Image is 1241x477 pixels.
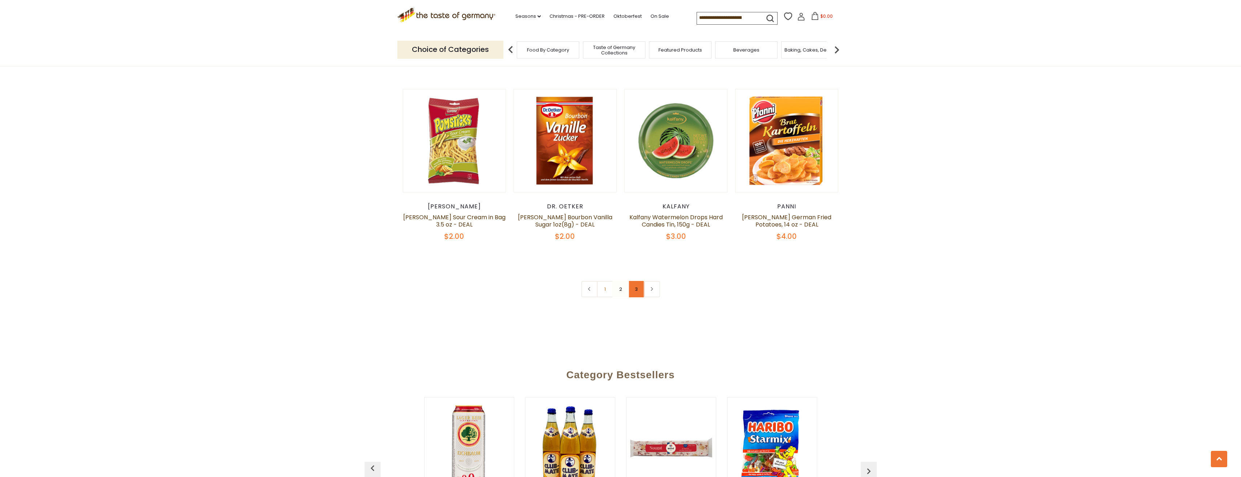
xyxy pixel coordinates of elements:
a: Taste of Germany Collections [585,45,643,56]
img: previous arrow [367,462,378,474]
img: Lorenz Pomsticks Sour Cream in Bag 3.5 oz - DEAL [403,89,506,192]
a: [PERSON_NAME] Sour Cream in Bag 3.5 oz - DEAL [403,213,506,229]
a: Featured Products [658,47,702,53]
a: 3 [628,281,644,297]
a: Baking, Cakes, Desserts [784,47,841,53]
a: Kalfany Watermelon Drops Hard Candies Tin, 150g - DEAL [629,213,723,229]
img: Kalfany Watermelon Drops Hard Candies Tin, 150g - DEAL [625,89,727,192]
span: $0.00 [820,13,833,19]
div: Panni [735,203,839,210]
a: [PERSON_NAME] Bourbon Vanilla Sugar 1oz(8g) - DEAL [518,213,612,229]
a: Food By Category [527,47,569,53]
a: Beverages [733,47,759,53]
div: Kalfany [624,203,728,210]
span: $3.00 [666,231,686,241]
a: On Sale [650,12,669,20]
img: previous arrow [503,42,518,57]
a: Oktoberfest [613,12,642,20]
img: next arrow [830,42,844,57]
div: [PERSON_NAME] [403,203,506,210]
a: Christmas - PRE-ORDER [549,12,605,20]
div: Category Bestsellers [368,358,873,388]
p: Choice of Categories [397,41,503,58]
span: $2.00 [444,231,464,241]
img: previous arrow [863,465,875,477]
img: Pfanni Bratkartoffeln German Fried Potatoes, 14 oz - DEAL [735,89,838,192]
button: $0.00 [807,12,838,23]
div: Dr. Oetker [514,203,617,210]
span: $4.00 [776,231,797,241]
img: Dr. Oetker Bourbon Vanilla Sugar 1oz(8g) - DEAL [514,89,617,192]
a: 1 [597,281,613,297]
span: $2.00 [555,231,575,241]
a: [PERSON_NAME] German Fried Potatoes, 14 oz - DEAL [742,213,831,229]
a: Seasons [515,12,541,20]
